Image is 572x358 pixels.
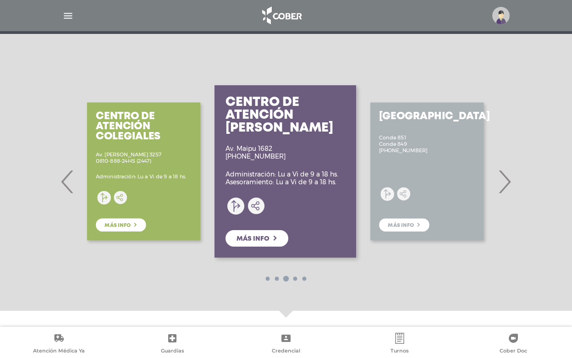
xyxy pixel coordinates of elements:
a: Cober Doc [456,333,570,356]
span: Previous [59,157,77,206]
span: Guardias [161,347,184,356]
img: Cober_menu-lines-white.svg [62,10,74,22]
a: Atención Médica Ya [2,333,115,356]
span: Turnos [390,347,409,356]
span: Cober Doc [500,347,527,356]
img: logo_cober_home-white.png [257,5,305,27]
span: Atención Médica Ya [33,347,85,356]
span: Más info [236,236,269,242]
img: profile-placeholder.svg [492,7,510,24]
span: Next [495,157,513,206]
span: Credencial [272,347,300,356]
a: Turnos [343,333,456,356]
h3: Centro de Atención [PERSON_NAME] [225,96,345,135]
a: Credencial [229,333,343,356]
p: Av. Maipu 1682 [PHONE_NUMBER] [225,145,286,160]
p: Administración: Lu a Vi de 9 a 18 hs. Asesoramiento: Lu a Vi de 9 a 18 hs. [225,171,338,186]
a: Guardias [115,333,229,356]
a: Más info [225,230,288,247]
